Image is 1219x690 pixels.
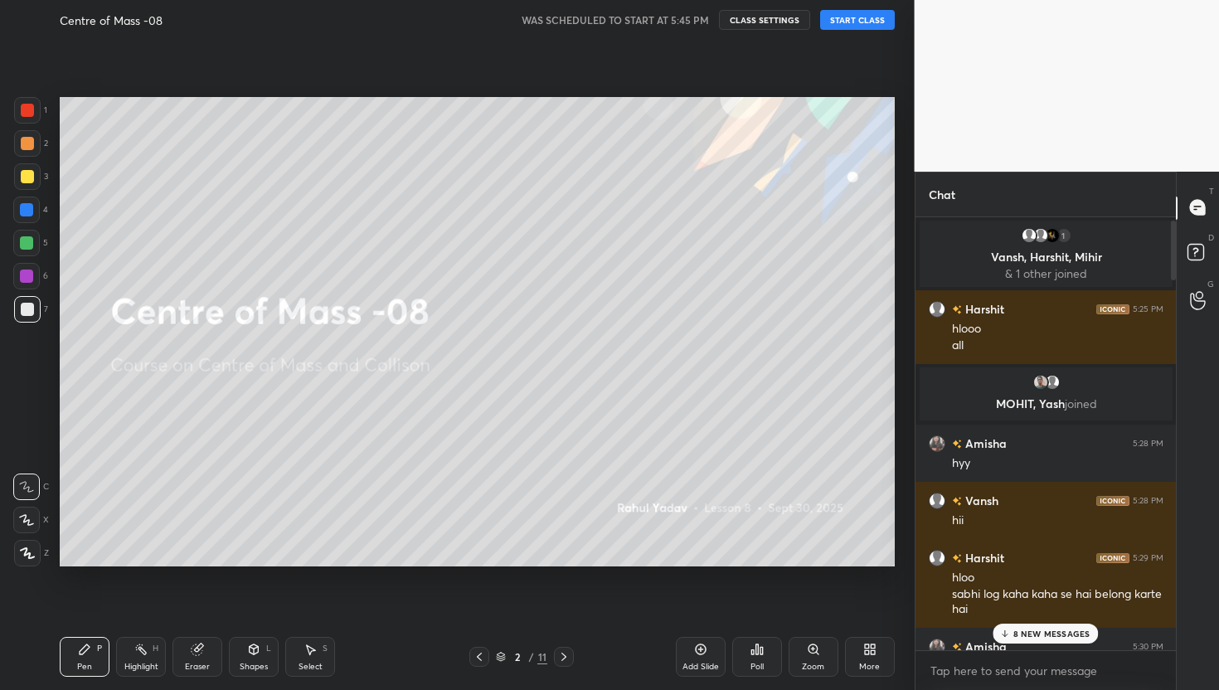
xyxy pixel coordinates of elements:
div: 5 [13,230,48,256]
div: Zoom [802,663,824,671]
div: hyy [952,455,1163,472]
h4: Centre of Mass -08 [60,12,163,28]
p: G [1207,278,1214,290]
button: CLASS SETTINGS [719,10,810,30]
img: iconic-dark.1390631f.png [1096,304,1129,313]
img: iconic-dark.1390631f.png [1096,552,1129,562]
img: no-rating-badge.077c3623.svg [952,305,962,314]
span: joined [1064,396,1096,411]
div: hii [952,513,1163,529]
img: f79f9f3295ef4bfc94cd27e958f92d7b.jpg [1032,374,1048,391]
img: 57b3b280c4c74f29aa49338bcddd0067.jpg [929,638,945,654]
div: X [13,507,49,533]
img: default.png [929,549,945,566]
div: Select [299,663,323,671]
div: 2 [509,652,526,662]
div: Eraser [185,663,210,671]
div: C [13,474,49,500]
img: default.png [1020,227,1037,244]
img: no-rating-badge.077c3623.svg [952,643,962,652]
div: 2 [14,130,48,157]
p: 8 NEW MESSAGES [1013,629,1090,639]
div: Highlight [124,663,158,671]
div: 5:28 PM [1133,495,1163,505]
div: hlooo [952,321,1163,338]
div: 6 [13,263,48,289]
div: Pen [77,663,92,671]
div: 5:29 PM [1133,552,1163,562]
h6: Harshit [962,549,1004,566]
div: 4 [13,197,48,223]
p: D [1208,231,1214,244]
div: S [323,644,328,653]
div: Shapes [240,663,268,671]
h5: WAS SCHEDULED TO START AT 5:45 PM [522,12,709,27]
img: default.png [929,300,945,317]
div: P [97,644,102,653]
p: & 1 other joined [930,267,1163,280]
div: Z [14,540,49,566]
div: 5:25 PM [1133,304,1163,313]
h6: Vansh [962,492,998,509]
div: all [952,338,1163,354]
button: START CLASS [820,10,895,30]
img: default.png [929,492,945,508]
img: iconic-dark.1390631f.png [1096,495,1129,505]
div: Add Slide [682,663,719,671]
div: 3 [14,163,48,190]
img: default.png [1032,227,1048,244]
div: / [529,652,534,662]
div: 5:28 PM [1133,438,1163,448]
div: sabhi log kaha kaha se hai belong karte hai [952,586,1163,618]
img: default.png [1043,374,1060,391]
img: 57b3b280c4c74f29aa49338bcddd0067.jpg [929,435,945,451]
img: 44524705c3a0466681d93eaa17a9ee24.jpg [1043,227,1060,244]
img: no-rating-badge.077c3623.svg [952,554,962,563]
div: L [266,644,271,653]
h6: Amisha [962,638,1007,655]
p: T [1209,185,1214,197]
h6: Harshit [962,300,1004,318]
div: grid [915,217,1177,650]
p: Vansh, Harshit, Mihir [930,250,1163,264]
p: MOHIT, Yash [930,397,1163,411]
div: 5:30 PM [1133,641,1163,651]
h6: Amisha [962,435,1007,452]
div: H [153,644,158,653]
div: 1 [1055,227,1071,244]
img: no-rating-badge.077c3623.svg [952,440,962,449]
div: 7 [14,296,48,323]
img: no-rating-badge.077c3623.svg [952,497,962,506]
div: Poll [750,663,764,671]
p: Chat [915,172,969,216]
div: hloo [952,570,1163,586]
div: More [859,663,880,671]
div: 1 [14,97,47,124]
div: 11 [537,649,547,664]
